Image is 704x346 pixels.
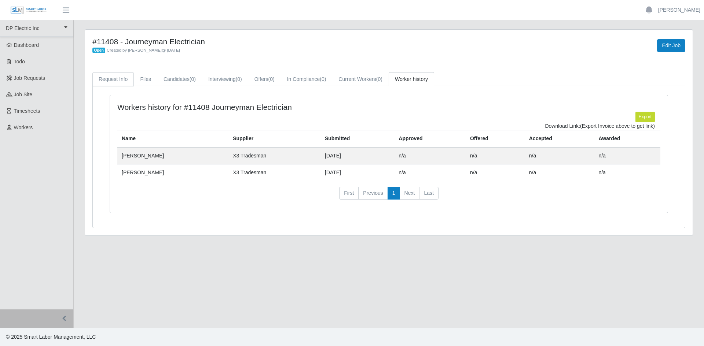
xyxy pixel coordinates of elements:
[14,108,40,114] span: Timesheets
[466,130,525,147] th: Offered
[332,72,389,86] a: Current Workers
[117,130,228,147] th: Name
[320,76,326,82] span: (0)
[117,164,228,181] td: [PERSON_NAME]
[657,39,685,52] a: Edit Job
[134,72,157,86] a: Files
[394,130,466,147] th: Approved
[14,75,45,81] span: Job Requests
[394,147,466,164] td: n/a
[117,103,660,112] h4: Workers history for #11408 Journeyman Electrician
[14,92,33,97] span: job site
[525,164,594,181] td: n/a
[594,164,660,181] td: n/a
[394,164,466,181] td: n/a
[14,59,25,64] span: Todo
[228,130,320,147] th: Supplier
[10,6,47,14] img: SLM Logo
[376,76,382,82] span: (0)
[228,164,320,181] td: X3 Tradesman
[466,147,525,164] td: n/a
[658,6,700,14] a: [PERSON_NAME]
[228,147,320,164] td: X3 Tradesman
[92,37,434,46] h4: #11408 - Journeyman Electrician
[202,72,248,86] a: Interviewing
[320,130,394,147] th: Submitted
[320,164,394,181] td: [DATE]
[6,334,96,340] span: © 2025 Smart Labor Management, LLC
[388,187,400,200] a: 1
[466,164,525,181] td: n/a
[117,187,660,206] nav: pagination
[248,72,281,86] a: Offers
[92,72,134,86] a: Request Info
[14,124,33,130] span: Workers
[525,147,594,164] td: n/a
[123,122,655,130] div: Download Link:
[281,72,333,86] a: In Compliance
[117,147,228,164] td: [PERSON_NAME]
[635,112,655,122] button: Export
[268,76,275,82] span: (0)
[580,123,655,129] span: (Export Invoice above to get link)
[236,76,242,82] span: (0)
[92,48,105,53] span: Open
[594,130,660,147] th: Awarded
[594,147,660,164] td: n/a
[157,72,202,86] a: Candidates
[525,130,594,147] th: Accepted
[320,147,394,164] td: [DATE]
[107,48,180,52] span: Created by [PERSON_NAME] @ [DATE]
[190,76,196,82] span: (0)
[14,42,39,48] span: Dashboard
[389,72,434,86] a: Worker history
